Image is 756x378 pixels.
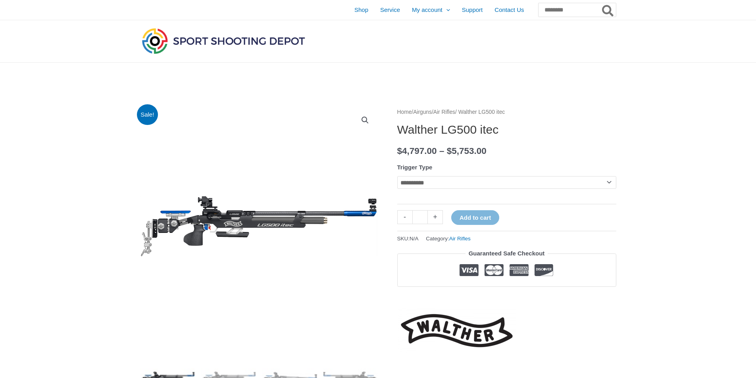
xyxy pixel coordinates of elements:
input: Product quantity [412,210,428,224]
button: Add to cart [451,210,499,225]
span: – [439,146,444,156]
a: Air Rifles [433,109,455,115]
img: Sport Shooting Depot [140,26,307,56]
legend: Guaranteed Safe Checkout [466,248,548,259]
span: Category: [426,234,471,244]
a: + [428,210,443,224]
label: Trigger Type [397,164,433,171]
span: $ [447,146,452,156]
bdi: 4,797.00 [397,146,437,156]
span: N/A [410,236,419,242]
span: $ [397,146,402,156]
nav: Breadcrumb [397,107,616,117]
h1: Walther LG500 itec [397,123,616,137]
a: Air Rifles [449,236,471,242]
span: SKU: [397,234,419,244]
button: Search [600,3,616,17]
iframe: Customer reviews powered by Trustpilot [397,293,616,302]
bdi: 5,753.00 [447,146,487,156]
a: Walther [397,308,516,353]
a: Home [397,109,412,115]
a: Airguns [413,109,432,115]
a: View full-screen image gallery [358,113,372,127]
span: Sale! [137,104,158,125]
a: - [397,210,412,224]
